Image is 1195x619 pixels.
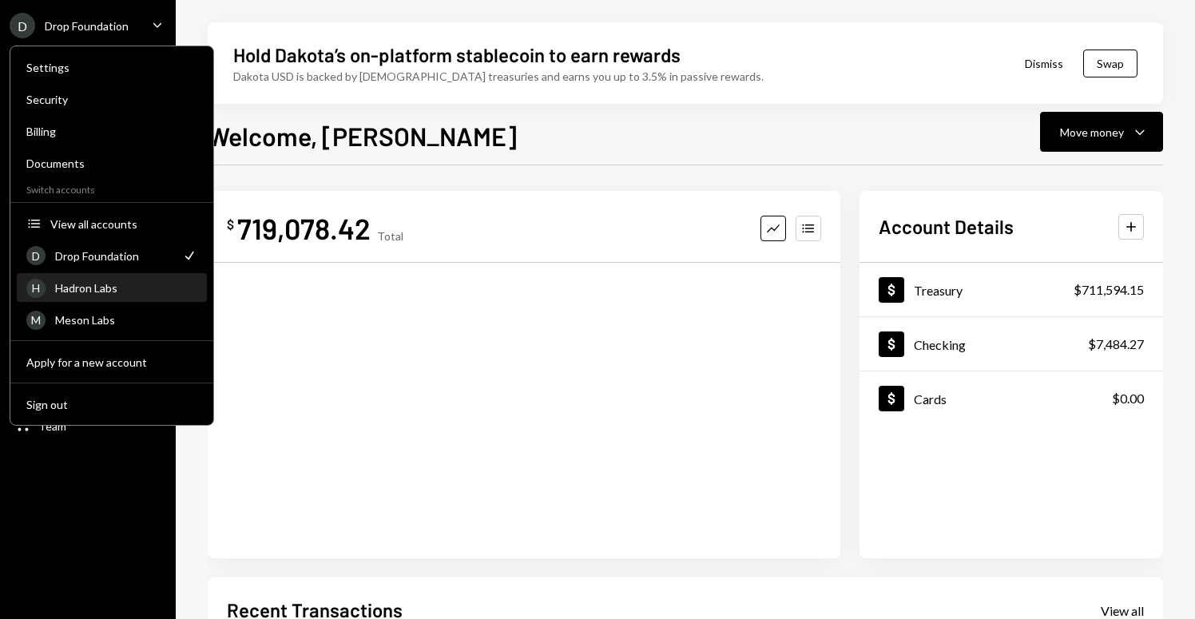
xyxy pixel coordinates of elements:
button: Dismiss [1005,45,1083,82]
div: D [26,246,46,265]
div: Meson Labs [55,313,197,327]
a: Checking$7,484.27 [860,317,1163,371]
button: Sign out [17,391,207,419]
a: Cards$0.00 [860,371,1163,425]
div: Documents [26,157,197,170]
div: $711,594.15 [1074,280,1144,300]
h1: Welcome, [PERSON_NAME] [208,120,517,152]
div: $ [227,216,234,232]
button: Apply for a new account [17,348,207,377]
div: Dakota USD is backed by [DEMOGRAPHIC_DATA] treasuries and earns you up to 3.5% in passive rewards. [233,68,764,85]
div: $7,484.27 [1088,335,1144,354]
div: Switch accounts [10,181,213,196]
div: Treasury [914,283,963,298]
div: D [10,13,35,38]
div: Settings [26,61,197,74]
div: 719,078.42 [237,210,371,246]
h2: Account Details [879,213,1014,240]
div: $0.00 [1112,389,1144,408]
div: View all [1101,603,1144,619]
div: Billing [26,125,197,138]
div: Move money [1060,124,1124,141]
div: Security [26,93,197,106]
div: M [26,311,46,330]
div: View all accounts [50,217,197,231]
a: HHadron Labs [17,273,207,302]
a: MMeson Labs [17,305,207,334]
div: Sign out [26,398,197,411]
a: Team [10,411,166,440]
div: Drop Foundation [45,19,129,33]
button: View all accounts [17,210,207,239]
a: Treasury$711,594.15 [860,263,1163,316]
a: Billing [17,117,207,145]
a: Security [17,85,207,113]
button: Move money [1040,112,1163,152]
div: Hold Dakota’s on-platform stablecoin to earn rewards [233,42,681,68]
div: Cards [914,391,947,407]
a: View all [1101,601,1144,619]
div: H [26,279,46,298]
div: Apply for a new account [26,355,197,369]
a: Settings [17,53,207,81]
div: Drop Foundation [55,249,172,263]
div: Total [377,229,403,243]
div: Hadron Labs [55,281,197,295]
a: Documents [17,149,207,177]
div: Checking [914,337,966,352]
button: Swap [1083,50,1137,77]
div: Team [38,419,66,433]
